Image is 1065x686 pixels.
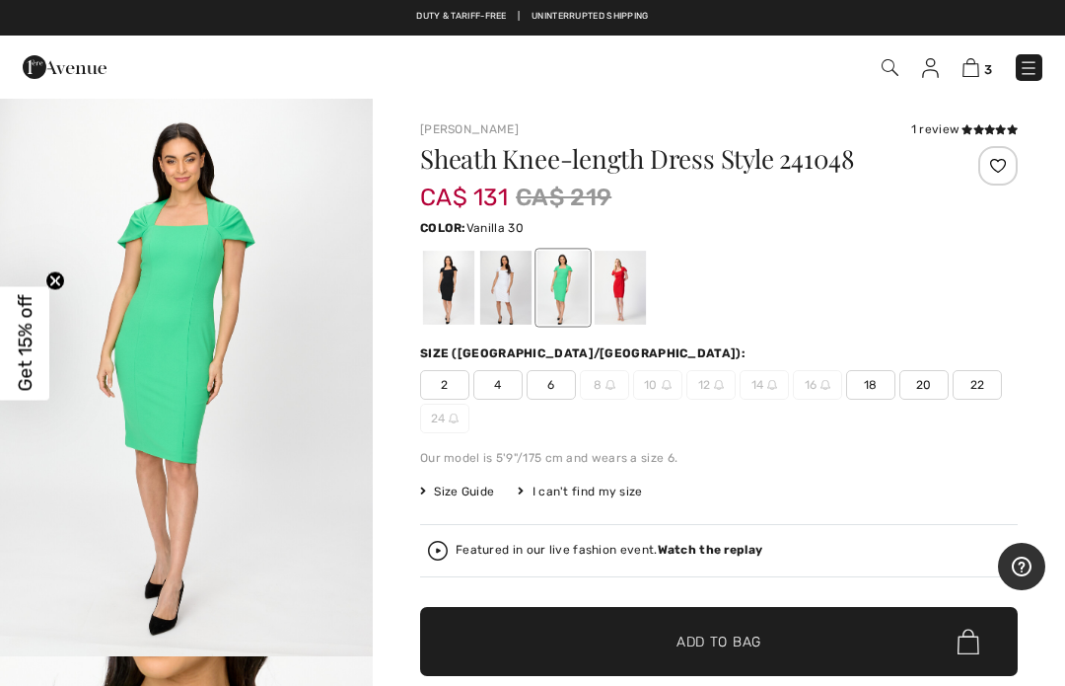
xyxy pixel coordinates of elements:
a: 1ère Avenue [23,56,106,75]
span: 6 [527,370,576,400]
strong: Watch the replay [658,543,763,557]
img: ring-m.svg [449,414,459,423]
div: I can't find my size [518,483,642,500]
span: 22 [953,370,1002,400]
span: 8 [580,370,629,400]
iframe: Opens a widget where you can find more information [998,543,1045,592]
img: Search [882,59,898,76]
button: Add to Bag [420,607,1018,676]
img: ring-m.svg [662,380,672,390]
span: CA$ 219 [516,180,611,215]
span: CA$ 131 [420,164,508,211]
a: 3 [962,55,992,79]
div: Size ([GEOGRAPHIC_DATA]/[GEOGRAPHIC_DATA]): [420,344,749,362]
img: My Info [922,58,939,78]
h1: Sheath Knee-length Dress Style 241048 [420,146,918,172]
img: ring-m.svg [767,380,777,390]
div: 1 review [911,120,1018,138]
span: 12 [686,370,736,400]
img: Bag.svg [958,629,979,654]
span: 4 [473,370,523,400]
span: Vanilla 30 [466,221,524,235]
img: ring-m.svg [714,380,724,390]
img: Watch the replay [428,541,448,561]
span: Get 15% off [14,295,36,392]
img: 1ère Avenue [23,47,106,87]
div: Radiant red [595,251,646,325]
div: Island green [537,251,589,325]
span: 14 [740,370,789,400]
img: Menu [1019,58,1038,78]
img: ring-m.svg [820,380,830,390]
span: Add to Bag [676,632,761,652]
div: Our model is 5'9"/175 cm and wears a size 6. [420,449,1018,467]
img: Shopping Bag [962,58,979,77]
span: Color: [420,221,466,235]
a: [PERSON_NAME] [420,122,519,136]
span: 3 [984,62,992,77]
span: 18 [846,370,895,400]
img: ring-m.svg [605,380,615,390]
span: 20 [899,370,949,400]
div: Black [423,251,474,325]
button: Close teaser [45,270,65,290]
span: 16 [793,370,842,400]
div: Featured in our live fashion event. [456,544,762,557]
div: Vanilla 30 [480,251,532,325]
span: 10 [633,370,682,400]
span: 2 [420,370,469,400]
span: Size Guide [420,483,494,500]
span: 24 [420,404,469,433]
